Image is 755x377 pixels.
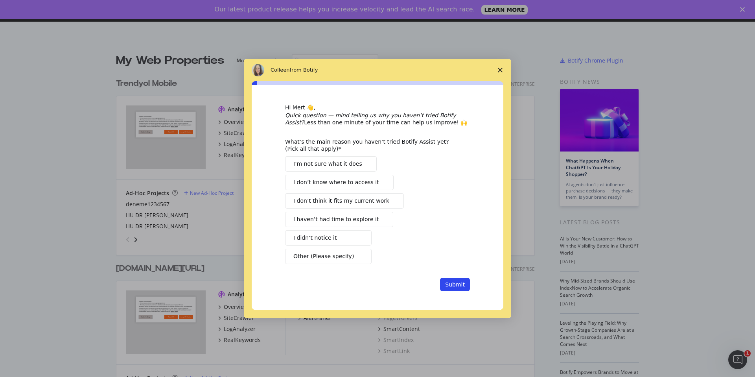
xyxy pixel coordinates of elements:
button: I’m not sure what it does [285,156,377,172]
span: I didn’t notice it [293,234,337,242]
div: Our latest product release helps you increase velocity and lead the AI search race. [215,6,475,13]
span: I don’t think it fits my current work [293,197,389,205]
button: Submit [440,278,470,291]
div: Close [740,7,748,12]
span: from Botify [290,67,318,73]
span: I don’t know where to access it [293,178,379,187]
button: I don’t know where to access it [285,175,394,190]
div: Less than one minute of your time can help us improve! 🙌 [285,112,470,126]
button: I didn’t notice it [285,230,372,246]
span: I haven’t had time to explore it [293,215,379,224]
span: Colleen [271,67,290,73]
img: Profile image for Colleen [252,64,264,76]
i: Quick question — mind telling us why you haven’t tried Botify Assist? [285,112,456,126]
button: I don’t think it fits my current work [285,193,404,209]
span: Other (Please specify) [293,252,354,261]
button: Other (Please specify) [285,249,372,264]
span: I’m not sure what it does [293,160,362,168]
span: Close survey [489,59,511,81]
div: What’s the main reason you haven’t tried Botify Assist yet? (Pick all that apply) [285,138,458,152]
div: Hi Mert 👋, [285,104,470,112]
a: LEARN MORE [481,5,528,15]
button: I haven’t had time to explore it [285,212,393,227]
